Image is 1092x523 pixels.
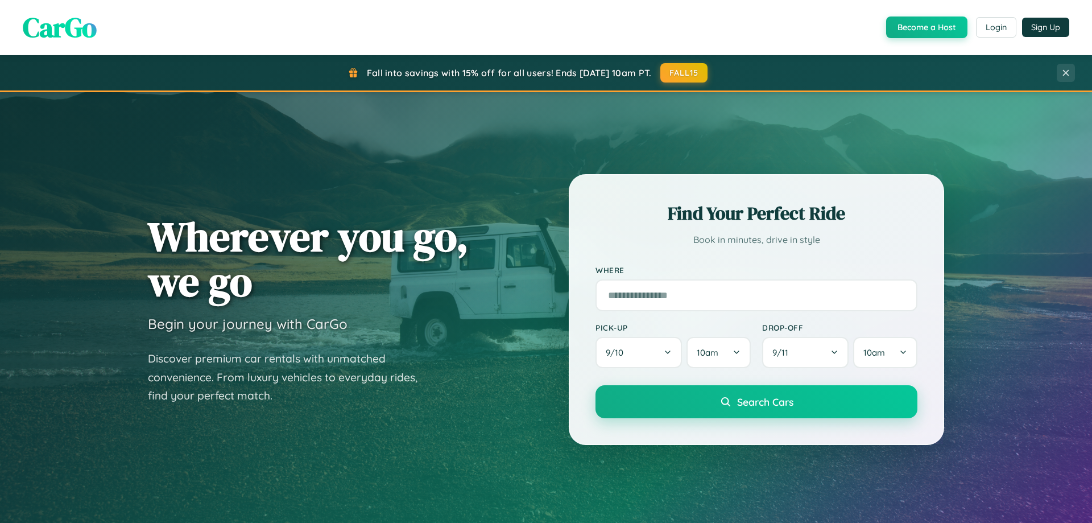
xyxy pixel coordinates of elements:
[595,201,917,226] h2: Find Your Perfect Ride
[1022,18,1069,37] button: Sign Up
[686,337,751,368] button: 10am
[23,9,97,46] span: CarGo
[853,337,917,368] button: 10am
[976,17,1016,38] button: Login
[595,232,917,248] p: Book in minutes, drive in style
[595,337,682,368] button: 9/10
[863,347,885,358] span: 10am
[148,349,432,405] p: Discover premium car rentals with unmatched convenience. From luxury vehicles to everyday rides, ...
[660,63,708,83] button: FALL15
[595,385,917,418] button: Search Cars
[595,265,917,275] label: Where
[367,67,652,79] span: Fall into savings with 15% off for all users! Ends [DATE] 10am PT.
[762,323,917,332] label: Drop-off
[148,315,348,332] h3: Begin your journey with CarGo
[772,347,794,358] span: 9 / 11
[148,214,469,304] h1: Wherever you go, we go
[762,337,849,368] button: 9/11
[697,347,718,358] span: 10am
[595,323,751,332] label: Pick-up
[606,347,629,358] span: 9 / 10
[737,396,793,408] span: Search Cars
[886,17,967,38] button: Become a Host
